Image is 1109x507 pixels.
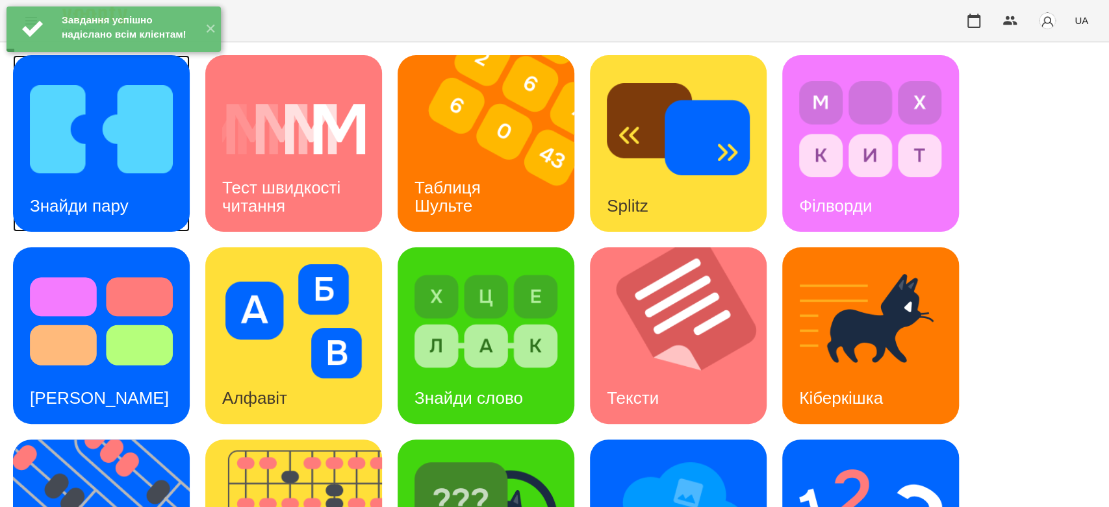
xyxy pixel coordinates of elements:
h3: Алфавіт [222,388,287,408]
div: Завдання успішно надіслано всім клієнтам! [62,13,195,42]
img: Тест швидкості читання [222,72,365,186]
h3: Знайди слово [414,388,523,408]
a: ФілвордиФілворди [782,55,959,232]
h3: Таблиця Шульте [414,178,485,215]
h3: [PERSON_NAME] [30,388,169,408]
a: Знайди паруЗнайди пару [13,55,190,232]
img: Знайди пару [30,72,173,186]
img: Таблиця Шульте [398,55,591,232]
h3: Кіберкішка [799,388,883,408]
h3: Філворди [799,196,872,216]
a: Тест Струпа[PERSON_NAME] [13,247,190,424]
a: АлфавітАлфавіт [205,247,382,424]
img: avatar_s.png [1038,12,1056,30]
span: UA [1075,14,1088,27]
h3: Splitz [607,196,648,216]
img: Знайди слово [414,264,557,378]
a: Знайди словоЗнайди слово [398,247,574,424]
a: SplitzSplitz [590,55,767,232]
img: Кіберкішка [799,264,942,378]
a: КіберкішкаКіберкішка [782,247,959,424]
h3: Тексти [607,388,659,408]
button: UA [1069,8,1093,32]
h3: Тест швидкості читання [222,178,345,215]
img: Філворди [799,72,942,186]
img: Тест Струпа [30,264,173,378]
a: Тест швидкості читанняТест швидкості читання [205,55,382,232]
a: Таблиця ШультеТаблиця Шульте [398,55,574,232]
h3: Знайди пару [30,196,129,216]
img: Алфавіт [222,264,365,378]
a: ТекстиТексти [590,247,767,424]
img: Тексти [590,247,783,424]
img: Splitz [607,72,750,186]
